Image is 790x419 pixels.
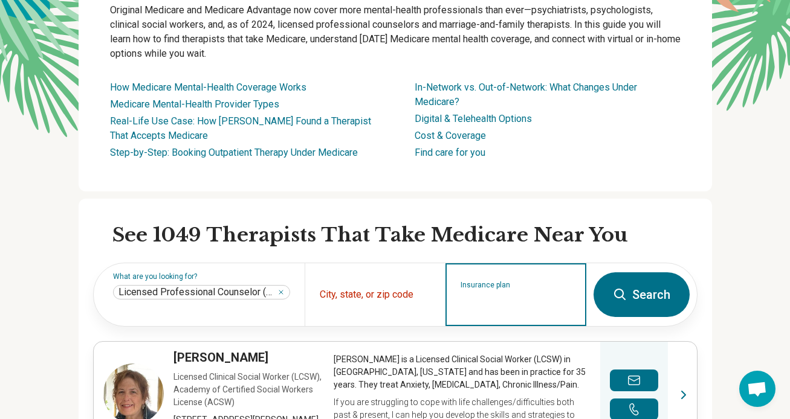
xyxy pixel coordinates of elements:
a: Find care for you [415,147,485,158]
a: Real-Life Use Case: How [PERSON_NAME] Found a Therapist That Accepts Medicare [110,115,371,141]
p: Original Medicare and Medicare Advantage now cover more mental-health professionals than ever—psy... [110,3,681,61]
a: How Medicare Mental-Health Coverage Works [110,82,306,93]
button: Licensed Professional Counselor (LPC) [277,289,285,296]
a: Medicare Mental-Health Provider Types [110,98,279,110]
button: Search [594,272,690,317]
a: Digital & Telehealth Options [415,113,532,124]
h2: See 1049 Therapists That Take Medicare Near You [112,223,698,248]
div: Open chat [739,371,775,407]
a: Cost & Coverage [415,130,486,141]
span: Licensed Professional Counselor (LPC) [118,286,275,298]
button: Send a message [610,369,658,391]
a: In-Network vs. Out-of-Network: What Changes Under Medicare? [415,82,637,107]
label: What are you looking for? [113,273,290,280]
a: Step-by-Step: Booking Outpatient Therapy Under Medicare [110,147,358,158]
div: Licensed Professional Counselor (LPC) [113,285,290,299]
